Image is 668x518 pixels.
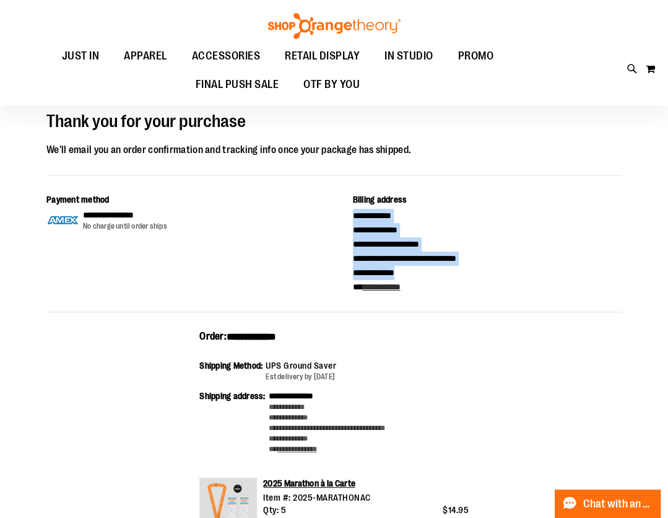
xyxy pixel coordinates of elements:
[46,142,622,158] div: We'll email you an order confirmation and tracking info once your package has shipped.
[263,478,355,488] a: 2025 Marathon à la Carte
[83,221,168,232] div: No charge until order ships
[583,498,653,510] span: Chat with an Expert
[196,71,279,99] span: FINAL PUSH SALE
[46,112,622,132] h1: Thank you for your purchase
[372,42,446,71] a: IN STUDIO
[111,42,180,71] a: APPAREL
[353,193,622,209] div: Billing address
[458,42,494,70] span: PROMO
[303,71,360,99] span: OTF BY YOU
[384,42,433,70] span: IN STUDIO
[291,71,372,99] a: OTF BY YOU
[555,489,661,518] button: Chat with an Expert
[183,71,292,99] a: FINAL PUSH SALE
[199,390,268,455] div: Shipping address:
[124,42,167,70] span: APPAREL
[443,505,469,515] span: $14.95
[272,42,372,71] a: RETAIL DISPLAY
[285,42,360,70] span: RETAIL DISPLAY
[199,330,469,352] div: Order:
[266,359,336,372] div: UPS Ground Saver
[446,42,506,71] a: PROMO
[62,42,100,70] span: JUST IN
[263,504,286,517] span: Qty: 5
[266,13,402,39] img: Shop Orangetheory
[199,359,266,382] div: Shipping Method:
[266,372,335,381] span: Est delivery by [DATE]
[180,42,273,71] a: ACCESSORIES
[50,42,112,71] a: JUST IN
[263,491,469,504] div: Item #: 2025-MARATHONAC
[46,193,316,209] div: Payment method
[192,42,261,70] span: ACCESSORIES
[46,209,80,232] img: Payment type icon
